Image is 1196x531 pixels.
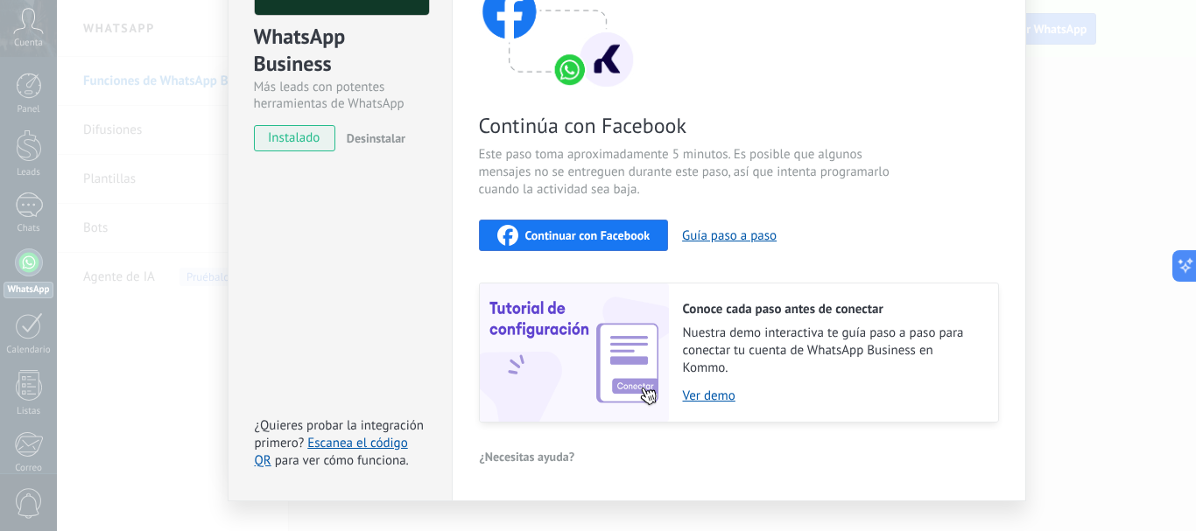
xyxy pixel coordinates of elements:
[255,125,334,151] span: instalado
[683,301,981,318] h2: Conoce cada paso antes de conectar
[525,229,651,241] span: Continuar con Facebook
[479,112,896,139] span: Continúa con Facebook
[275,452,409,469] span: para ver cómo funciona.
[255,417,425,451] span: ¿Quieres probar la integración primero?
[254,79,426,112] div: Más leads con potentes herramientas de WhatsApp
[683,388,981,404] a: Ver demo
[479,146,896,199] span: Este paso toma aproximadamente 5 minutos. Es posible que algunos mensajes no se entreguen durante...
[255,435,408,469] a: Escanea el código QR
[683,325,981,377] span: Nuestra demo interactiva te guía paso a paso para conectar tu cuenta de WhatsApp Business en Kommo.
[480,451,575,463] span: ¿Necesitas ayuda?
[479,444,576,470] button: ¿Necesitas ayuda?
[340,125,405,151] button: Desinstalar
[254,23,426,79] div: WhatsApp Business
[347,130,405,146] span: Desinstalar
[682,227,777,244] button: Guía paso a paso
[479,220,669,251] button: Continuar con Facebook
